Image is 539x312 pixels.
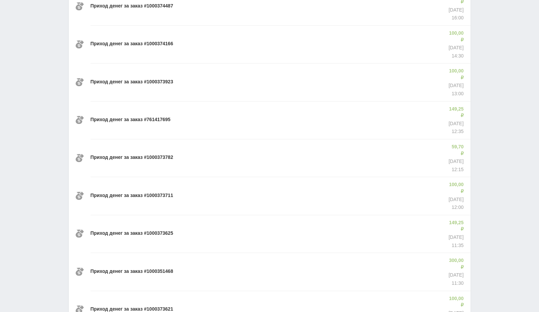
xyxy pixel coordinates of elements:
p: 100,00 ₽ [447,295,464,309]
p: Приход денег за заказ #1000351468 [91,268,173,275]
p: 149,25 ₽ [447,219,464,233]
p: [DATE] [448,158,463,165]
p: [DATE] [447,120,464,127]
p: 11:30 [447,280,464,287]
p: Приход денег за заказ #1000373782 [91,154,173,161]
p: [DATE] [447,272,464,279]
p: 13:00 [447,91,464,97]
p: [DATE] [447,45,464,51]
p: [DATE] [447,234,464,241]
p: Приход денег за заказ #1000374487 [91,3,173,10]
p: [DATE] [447,82,464,89]
p: 100,00 ₽ [447,30,464,43]
p: Приход денег за заказ #1000374166 [91,40,173,47]
p: 300,00 ₽ [447,257,464,270]
p: 12:15 [448,166,463,173]
p: 12:35 [447,128,464,135]
p: 14:30 [447,53,464,60]
p: Приход денег за заказ #1000373923 [91,79,173,85]
p: 149,25 ₽ [447,106,464,119]
p: 11:35 [447,242,464,249]
p: 59,70 ₽ [448,144,463,157]
p: Приход денег за заказ #1000373711 [91,192,173,199]
p: 100,00 ₽ [447,181,464,195]
p: [DATE] [447,196,464,203]
p: 16:00 [447,15,464,21]
p: Приход денег за заказ #1000373625 [91,230,173,237]
p: Приход денег за заказ #761417695 [91,116,171,123]
p: [DATE] [447,7,464,14]
p: 12:00 [447,204,464,211]
p: 100,00 ₽ [447,68,464,81]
